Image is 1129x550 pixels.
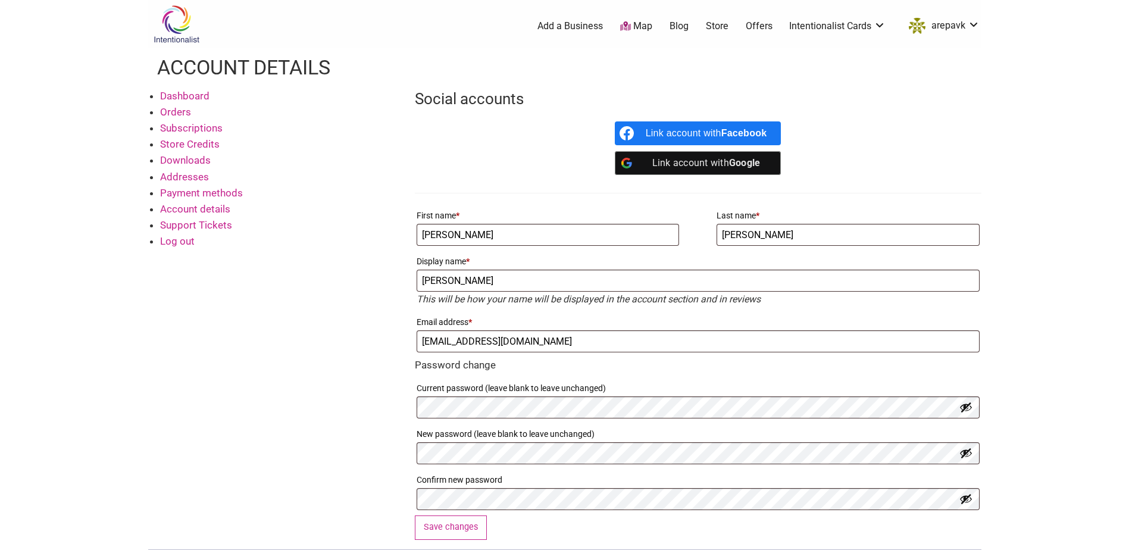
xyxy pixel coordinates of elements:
label: First name [417,207,679,224]
a: Log out [160,235,195,247]
em: This will be how your name will be displayed in the account section and in reviews [417,293,761,305]
a: Downloads [160,154,211,166]
a: Blog [670,20,689,33]
label: Display name [417,253,980,270]
b: Facebook [721,128,767,138]
a: Store Credits [160,138,220,150]
a: Store [706,20,728,33]
a: Map [620,20,652,33]
a: Account details [160,203,230,215]
a: Add a Business [537,20,603,33]
a: Payment methods [160,187,243,199]
h1: Account details [157,54,330,82]
label: Last name [717,207,979,224]
a: Link account with <b>Facebook</b> [615,121,781,145]
label: Current password (leave blank to leave unchanged) [417,380,980,396]
a: Intentionalist Cards [789,20,886,33]
button: Show password [959,446,972,460]
a: Support Tickets [160,219,232,231]
button: Show password [959,401,972,414]
label: Email address [417,314,980,330]
img: Intentionalist [148,5,205,43]
b: Google [729,157,761,168]
button: Save changes [415,515,487,540]
a: Dashboard [160,90,209,102]
h3: Social accounts [415,88,981,110]
legend: Password change [415,358,496,373]
label: New password (leave blank to leave unchanged) [417,426,980,442]
a: Subscriptions [160,122,223,134]
a: Offers [746,20,773,33]
nav: Account pages [148,88,398,260]
a: Link account with <b>Google</b> [615,151,781,175]
a: Orders [160,106,191,118]
label: Confirm new password [417,471,980,488]
button: Show password [959,492,972,505]
a: arepavk [903,15,980,37]
div: Link account with [646,151,767,175]
a: Addresses [160,171,209,183]
div: Link account with [646,121,767,145]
